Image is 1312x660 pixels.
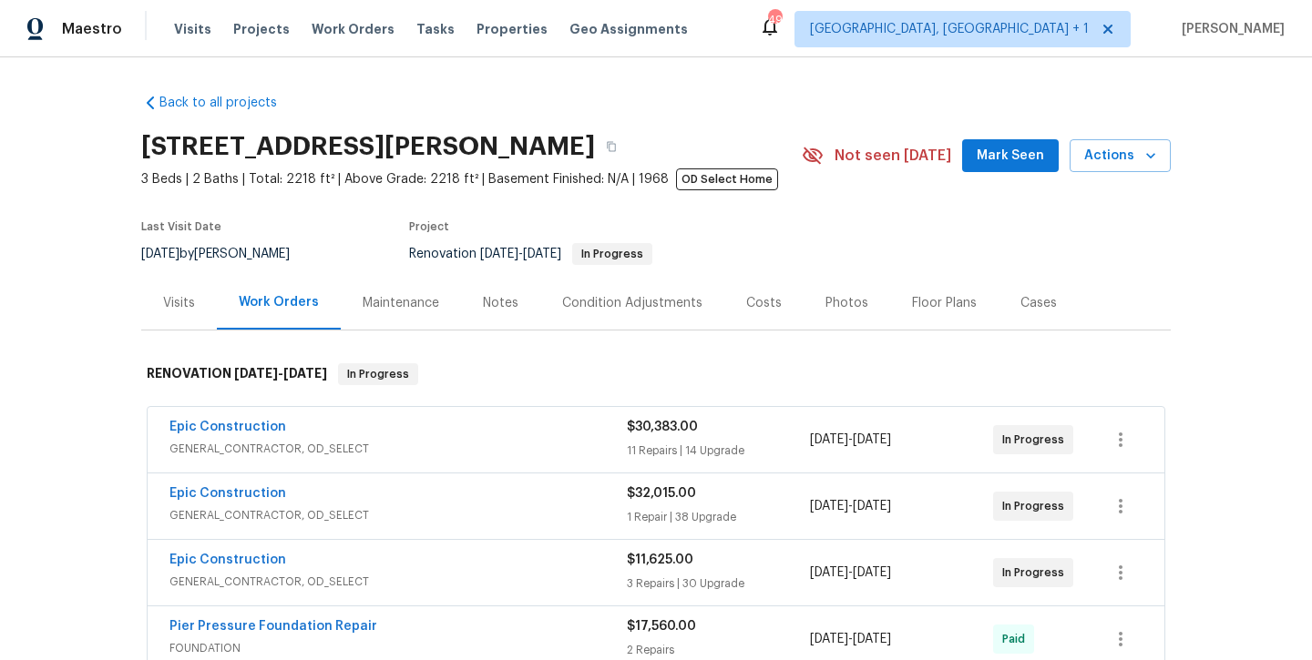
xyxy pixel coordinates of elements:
[574,249,651,259] span: In Progress
[627,421,698,433] span: $30,383.00
[627,487,696,500] span: $32,015.00
[169,553,286,566] a: Epic Construction
[810,20,1089,38] span: [GEOGRAPHIC_DATA], [GEOGRAPHIC_DATA] + 1
[810,630,891,648] span: -
[595,130,628,163] button: Copy Address
[810,500,848,513] span: [DATE]
[562,294,702,312] div: Condition Adjustments
[239,293,319,311] div: Work Orders
[1070,139,1171,173] button: Actions
[169,620,377,633] a: Pier Pressure Foundation Repair
[627,553,693,566] span: $11,625.00
[835,147,951,165] span: Not seen [DATE]
[141,137,595,156] h2: [STREET_ADDRESS][PERSON_NAME]
[483,294,518,312] div: Notes
[627,620,696,633] span: $17,560.00
[810,633,848,645] span: [DATE]
[627,442,810,460] div: 11 Repairs | 14 Upgrade
[62,20,122,38] span: Maestro
[141,221,221,232] span: Last Visit Date
[480,248,561,260] span: -
[141,248,179,260] span: [DATE]
[141,243,312,265] div: by [PERSON_NAME]
[810,564,891,582] span: -
[409,248,652,260] span: Renovation
[363,294,439,312] div: Maintenance
[853,433,891,446] span: [DATE]
[141,345,1171,403] div: RENOVATION [DATE]-[DATE]In Progress
[1174,20,1285,38] span: [PERSON_NAME]
[233,20,290,38] span: Projects
[340,365,416,383] span: In Progress
[810,431,891,449] span: -
[853,500,891,513] span: [DATE]
[174,20,211,38] span: Visits
[1002,564,1071,582] span: In Progress
[147,363,327,385] h6: RENOVATION
[234,367,327,380] span: -
[912,294,977,312] div: Floor Plans
[477,20,548,38] span: Properties
[569,20,688,38] span: Geo Assignments
[825,294,868,312] div: Photos
[169,421,286,433] a: Epic Construction
[627,508,810,526] div: 1 Repair | 38 Upgrade
[169,440,627,458] span: GENERAL_CONTRACTOR, OD_SELECT
[416,23,455,36] span: Tasks
[523,248,561,260] span: [DATE]
[169,487,286,500] a: Epic Construction
[169,639,627,657] span: FOUNDATION
[409,221,449,232] span: Project
[853,633,891,645] span: [DATE]
[1002,431,1071,449] span: In Progress
[312,20,395,38] span: Work Orders
[1020,294,1057,312] div: Cases
[768,11,781,29] div: 49
[810,433,848,446] span: [DATE]
[141,94,316,112] a: Back to all projects
[169,506,627,524] span: GENERAL_CONTRACTOR, OD_SELECT
[810,497,891,515] span: -
[627,641,810,659] div: 2 Repairs
[977,145,1044,168] span: Mark Seen
[746,294,782,312] div: Costs
[480,248,518,260] span: [DATE]
[1002,497,1071,515] span: In Progress
[163,294,195,312] div: Visits
[676,168,778,190] span: OD Select Home
[1084,145,1156,168] span: Actions
[141,170,802,188] span: 3 Beds | 2 Baths | Total: 2218 ft² | Above Grade: 2218 ft² | Basement Finished: N/A | 1968
[234,367,278,380] span: [DATE]
[853,566,891,579] span: [DATE]
[1002,630,1032,648] span: Paid
[810,566,848,579] span: [DATE]
[169,573,627,591] span: GENERAL_CONTRACTOR, OD_SELECT
[283,367,327,380] span: [DATE]
[627,574,810,593] div: 3 Repairs | 30 Upgrade
[962,139,1059,173] button: Mark Seen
